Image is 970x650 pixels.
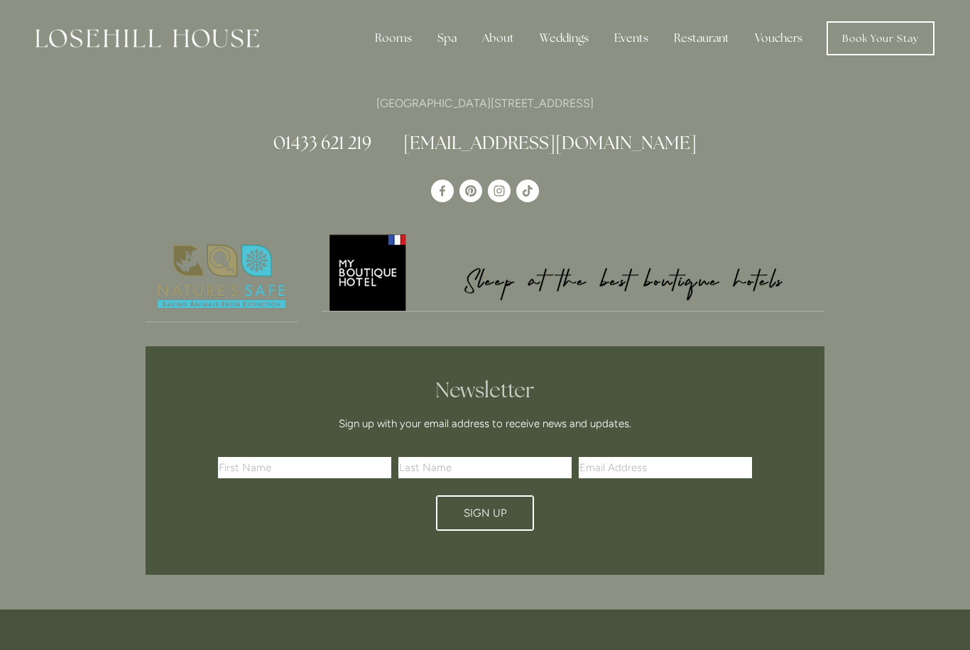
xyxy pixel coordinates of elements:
[218,457,391,478] input: First Name
[146,232,298,321] img: Nature's Safe - Logo
[663,24,741,53] div: Restaurant
[827,21,934,55] a: Book Your Stay
[322,232,825,311] img: My Boutique Hotel - Logo
[322,232,825,312] a: My Boutique Hotel - Logo
[398,457,572,478] input: Last Name
[223,415,747,432] p: Sign up with your email address to receive news and updates.
[146,94,824,113] p: [GEOGRAPHIC_DATA][STREET_ADDRESS]
[459,180,482,202] a: Pinterest
[516,180,539,202] a: TikTok
[223,378,747,403] h2: Newsletter
[364,24,423,53] div: Rooms
[603,24,660,53] div: Events
[471,24,525,53] div: About
[488,180,511,202] a: Instagram
[464,507,507,519] span: Sign Up
[743,24,814,53] a: Vouchers
[426,24,468,53] div: Spa
[436,495,534,531] button: Sign Up
[431,180,454,202] a: Losehill House Hotel & Spa
[36,29,259,48] img: Losehill House
[273,131,371,154] a: 01433 621 219
[528,24,600,53] div: Weddings
[579,457,752,478] input: Email Address
[403,131,697,154] a: [EMAIL_ADDRESS][DOMAIN_NAME]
